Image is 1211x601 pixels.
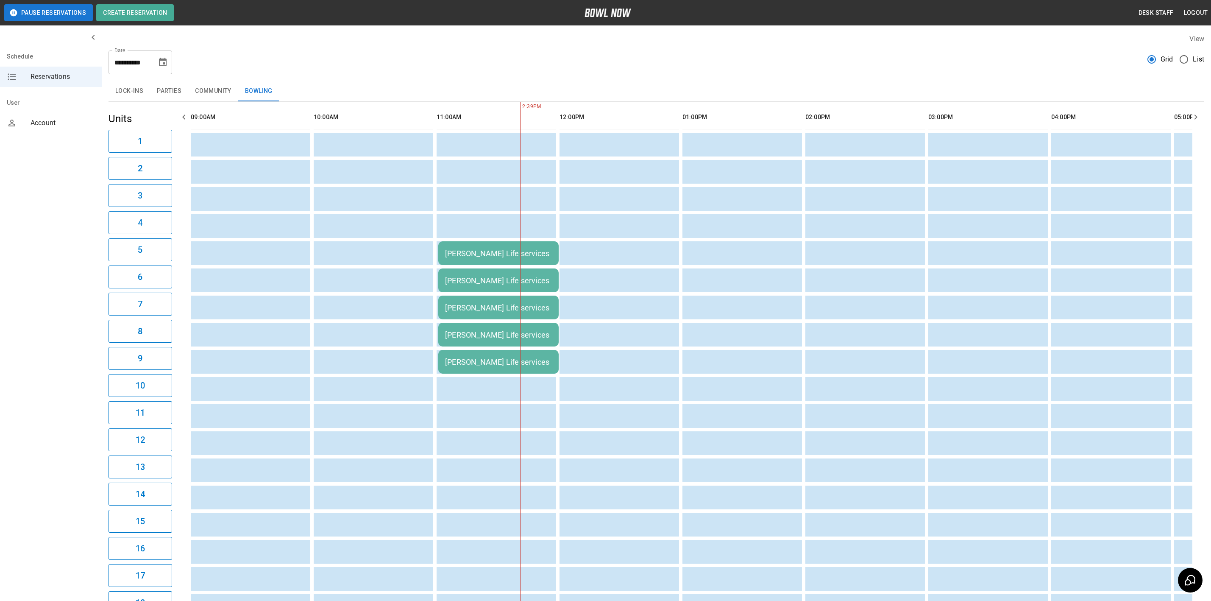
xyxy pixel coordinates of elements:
[4,4,93,21] button: Pause Reservations
[445,249,552,258] div: [PERSON_NAME] Life services
[138,243,142,257] h6: 5
[109,112,172,126] h5: Units
[109,537,172,560] button: 16
[138,134,142,148] h6: 1
[136,569,145,582] h6: 17
[188,81,238,101] button: Community
[445,303,552,312] div: [PERSON_NAME] Life services
[109,401,172,424] button: 11
[445,276,552,285] div: [PERSON_NAME] Life services
[31,118,95,128] span: Account
[109,130,172,153] button: 1
[136,460,145,474] h6: 13
[585,8,631,17] img: logo
[560,105,679,129] th: 12:00PM
[314,105,433,129] th: 10:00AM
[520,103,522,111] span: 2:39PM
[136,542,145,555] h6: 16
[109,293,172,316] button: 7
[445,358,552,366] div: [PERSON_NAME] Life services
[109,510,172,533] button: 15
[109,483,172,506] button: 14
[138,297,142,311] h6: 7
[109,456,172,478] button: 13
[109,564,172,587] button: 17
[109,211,172,234] button: 4
[109,266,172,288] button: 6
[109,347,172,370] button: 9
[238,81,279,101] button: Bowling
[150,81,188,101] button: Parties
[136,433,145,447] h6: 12
[96,4,174,21] button: Create Reservation
[109,81,1204,101] div: inventory tabs
[109,184,172,207] button: 3
[138,352,142,365] h6: 9
[1180,5,1211,21] button: Logout
[445,330,552,339] div: [PERSON_NAME] Life services
[437,105,556,129] th: 11:00AM
[1135,5,1177,21] button: Desk Staff
[138,189,142,202] h6: 3
[154,54,171,71] button: Choose date, selected date is Aug 22, 2025
[138,270,142,284] h6: 6
[136,487,145,501] h6: 14
[109,157,172,180] button: 2
[109,238,172,261] button: 5
[191,105,310,129] th: 09:00AM
[138,216,142,229] h6: 4
[1189,35,1204,43] label: View
[138,162,142,175] h6: 2
[136,514,145,528] h6: 15
[138,324,142,338] h6: 8
[1161,54,1173,64] span: Grid
[109,374,172,397] button: 10
[1193,54,1204,64] span: List
[109,320,172,343] button: 8
[136,406,145,419] h6: 11
[109,81,150,101] button: Lock-ins
[109,428,172,451] button: 12
[136,379,145,392] h6: 10
[31,72,95,82] span: Reservations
